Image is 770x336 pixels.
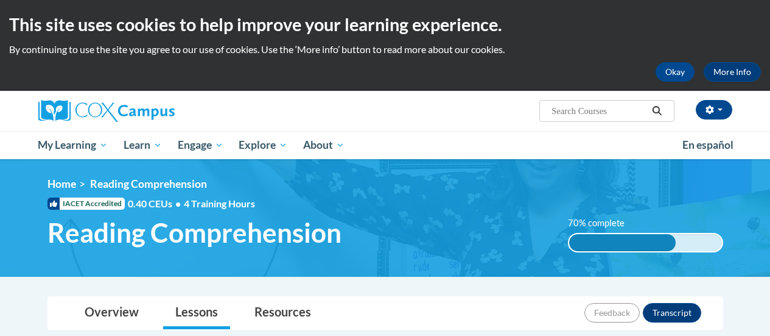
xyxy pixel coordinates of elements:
label: 70% complete [568,216,638,230]
div: 70% complete [569,234,676,251]
a: My Learning [30,131,116,159]
input: Search Courses [550,104,648,118]
a: Home [47,177,76,190]
span: 0.40 CEUs [128,197,184,210]
span: Reading Comprehension [90,177,207,190]
button: Okay [656,62,695,82]
a: Lessons [163,297,230,329]
a: Cox Campus [38,100,257,122]
div: Main menu [29,131,741,159]
button: Account Settings [696,100,732,120]
a: About [295,131,352,159]
a: Resources [242,297,323,329]
span: En español [682,138,733,151]
span: About [303,138,345,152]
a: More Info [704,62,761,82]
h2: This site uses cookies to help improve your learning experience. [9,12,761,37]
span: IACET Accredited [47,198,125,210]
a: Explore [231,131,295,159]
a: En español [674,132,741,158]
span: My Learning [38,138,108,152]
p: By continuing to use the site you agree to our use of cookies. Use the ‘More info’ button to read... [9,43,761,56]
a: Learn [116,131,170,159]
a: Engage [170,131,231,159]
span: 4 Training Hours [184,198,255,209]
span: Explore [239,138,287,152]
span: Learn [124,138,162,152]
span: Engage [178,138,223,152]
a: Overview [72,297,151,329]
button: Feedback [584,303,640,323]
button: Search [648,104,666,118]
span: Reading Comprehension [47,216,341,249]
span: • [175,198,181,209]
img: Cox Campus [38,100,175,122]
button: Transcript [643,303,701,323]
